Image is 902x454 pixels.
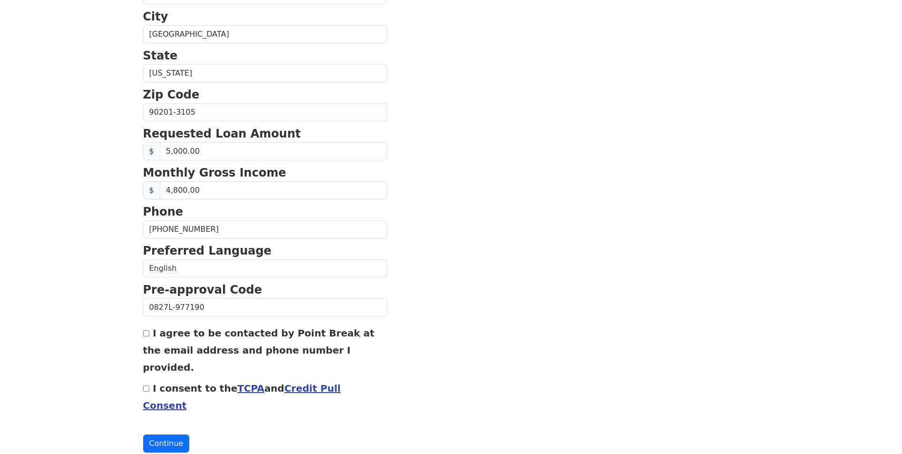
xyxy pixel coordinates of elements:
strong: Zip Code [143,88,200,101]
input: Requested Loan Amount [160,142,388,160]
strong: State [143,49,178,62]
p: Monthly Gross Income [143,164,388,181]
strong: Pre-approval Code [143,283,262,296]
strong: Phone [143,205,184,218]
span: $ [143,142,160,160]
span: $ [143,181,160,199]
input: 0.00 [160,181,388,199]
a: TCPA [237,383,264,394]
button: Continue [143,434,190,453]
input: Zip Code [143,103,388,121]
input: Pre-approval Code [143,298,388,316]
strong: Preferred Language [143,244,272,257]
label: I consent to the and [143,383,341,411]
label: I agree to be contacted by Point Break at the email address and phone number I provided. [143,327,375,373]
strong: Requested Loan Amount [143,127,301,140]
input: Phone [143,220,388,238]
strong: City [143,10,168,23]
input: City [143,25,388,43]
